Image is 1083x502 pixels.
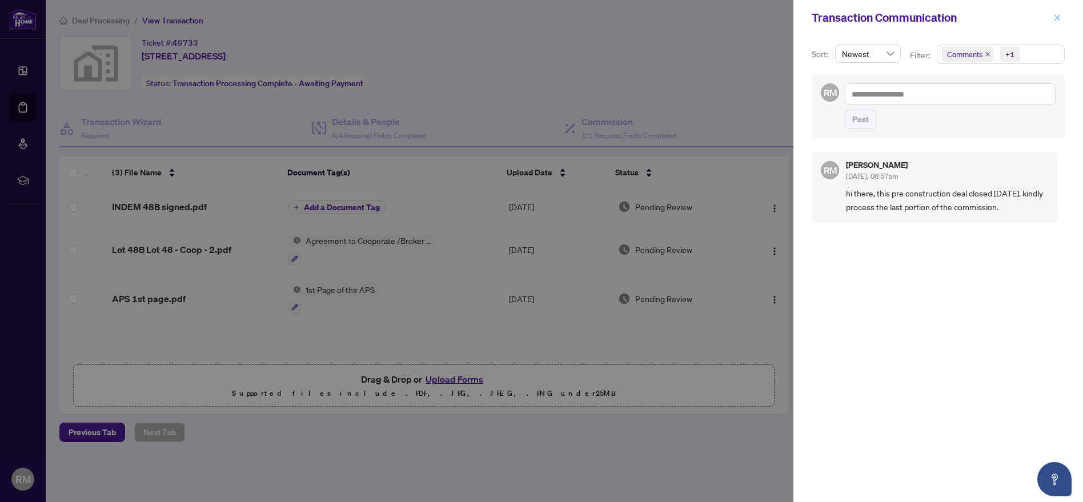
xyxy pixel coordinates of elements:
div: Transaction Communication [812,9,1050,26]
span: close [985,51,990,57]
p: Filter: [910,49,932,62]
span: RM [823,163,837,178]
button: Post [845,110,876,129]
span: [DATE], 06:57pm [846,172,898,180]
div: +1 [1005,49,1014,60]
span: close [1053,14,1061,22]
span: Comments [947,49,982,60]
span: hi there, this pre construction deal closed [DATE]. kindly process the last portion of the commis... [846,187,1049,214]
span: Newest [842,45,894,62]
span: RM [823,86,837,100]
h5: [PERSON_NAME] [846,161,908,169]
span: Comments [942,46,993,62]
button: Open asap [1037,462,1072,496]
p: Sort: [812,48,831,61]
